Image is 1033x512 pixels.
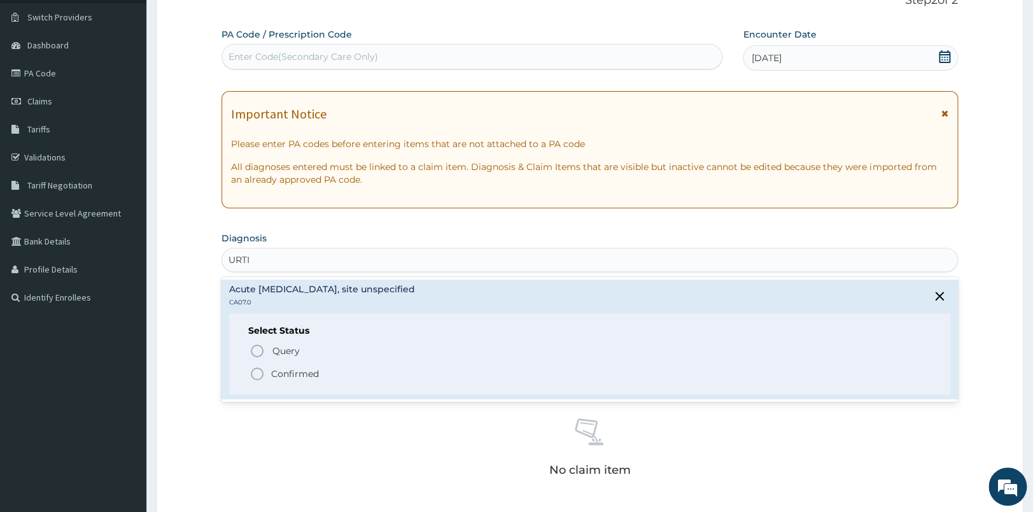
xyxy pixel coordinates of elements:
[229,298,415,307] p: CA07.0
[231,160,948,186] p: All diagnoses entered must be linked to a claim item. Diagnosis & Claim Items that are visible bu...
[271,367,319,380] p: Confirmed
[932,288,947,304] i: close select status
[743,28,816,41] label: Encounter Date
[24,64,52,96] img: d_794563401_company_1708531726252_794563401
[221,28,352,41] label: PA Code / Prescription Code
[231,138,948,150] p: Please enter PA codes before entering items that are not attached to a PA code
[751,52,781,64] span: [DATE]
[228,50,378,63] div: Enter Code(Secondary Care Only)
[249,343,265,359] i: status option query
[66,71,214,88] div: Chat with us now
[249,366,265,381] i: status option filled
[248,326,931,336] h6: Select Status
[272,345,300,357] span: Query
[6,348,242,392] textarea: Type your message and hit 'Enter'
[27,11,92,23] span: Switch Providers
[209,6,239,37] div: Minimize live chat window
[27,96,52,107] span: Claims
[74,160,176,289] span: We're online!
[27,180,92,191] span: Tariff Negotiation
[27,39,69,51] span: Dashboard
[221,232,267,245] label: Diagnosis
[229,285,415,294] h4: Acute [MEDICAL_DATA], site unspecified
[231,107,327,121] h1: Important Notice
[27,124,50,135] span: Tariffs
[549,464,631,476] p: No claim item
